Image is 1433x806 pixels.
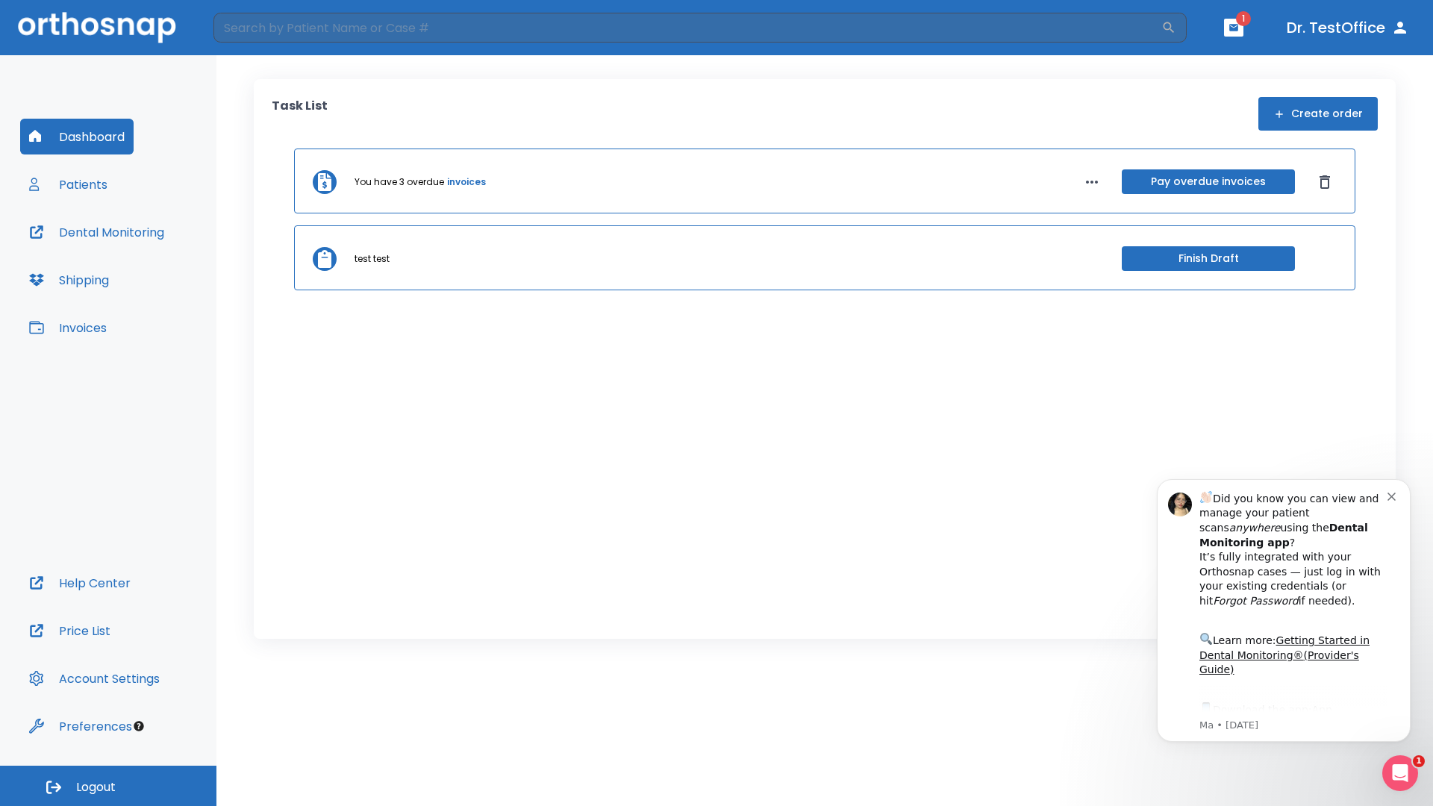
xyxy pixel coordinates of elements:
[20,565,140,601] button: Help Center
[20,613,119,649] button: Price List
[18,12,176,43] img: Orthosnap
[65,247,198,274] a: App Store
[132,719,146,733] div: Tooltip anchor
[1236,11,1251,26] span: 1
[1134,457,1433,766] iframe: Intercom notifications message
[213,13,1161,43] input: Search by Patient Name or Case #
[1413,755,1425,767] span: 1
[1281,14,1415,41] button: Dr. TestOffice
[20,166,116,202] button: Patients
[65,262,253,275] p: Message from Ma, sent 2w ago
[447,175,486,189] a: invoices
[1382,755,1418,791] iframe: Intercom live chat
[1122,169,1295,194] button: Pay overdue invoices
[1258,97,1378,131] button: Create order
[1313,170,1337,194] button: Dismiss
[20,660,169,696] button: Account Settings
[65,243,253,319] div: Download the app: | ​ Let us know if you need help getting started!
[355,175,444,189] p: You have 3 overdue
[1122,246,1295,271] button: Finish Draft
[76,779,116,796] span: Logout
[253,32,265,44] button: Dismiss notification
[272,97,328,131] p: Task List
[20,310,116,346] button: Invoices
[355,252,390,266] p: test test
[20,214,173,250] button: Dental Monitoring
[20,119,134,154] button: Dashboard
[20,262,118,298] button: Shipping
[20,708,141,744] button: Preferences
